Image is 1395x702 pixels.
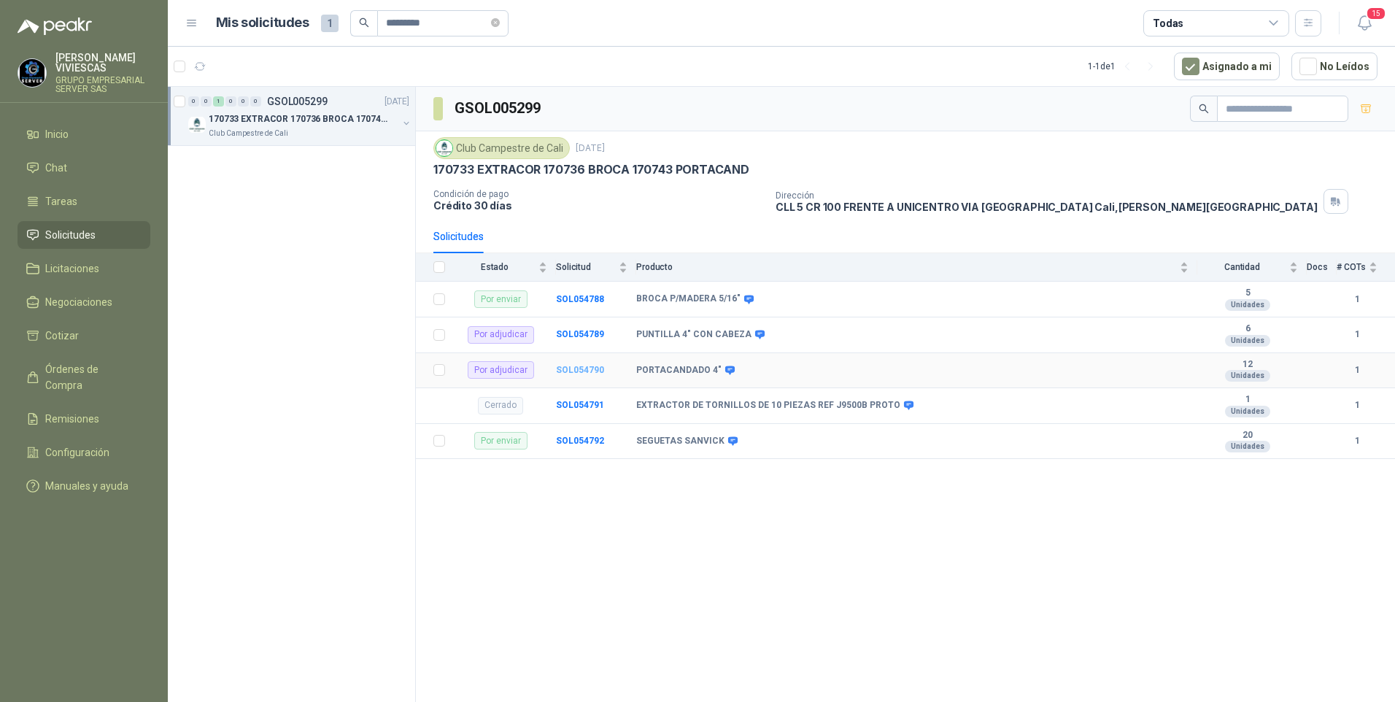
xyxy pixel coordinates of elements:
[1337,398,1377,412] b: 1
[45,411,99,427] span: Remisiones
[454,262,536,272] span: Estado
[45,160,67,176] span: Chat
[1197,430,1298,441] b: 20
[45,478,128,494] span: Manuales y ayuda
[1088,55,1162,78] div: 1 - 1 de 1
[1225,335,1270,347] div: Unidades
[213,96,224,107] div: 1
[433,199,764,212] p: Crédito 30 días
[1225,299,1270,311] div: Unidades
[1225,441,1270,452] div: Unidades
[209,128,288,139] p: Club Campestre de Cali
[18,188,150,215] a: Tareas
[1197,253,1307,282] th: Cantidad
[1225,406,1270,417] div: Unidades
[556,294,604,304] a: SOL054788
[1291,53,1377,80] button: No Leídos
[636,253,1197,282] th: Producto
[18,322,150,350] a: Cotizar
[18,439,150,466] a: Configuración
[478,397,523,414] div: Cerrado
[1351,10,1377,36] button: 15
[1153,15,1183,31] div: Todas
[436,140,452,156] img: Company Logo
[1197,323,1298,335] b: 6
[209,112,390,126] p: 170733 EXTRACOR 170736 BROCA 170743 PORTACAND
[636,400,900,412] b: EXTRACTOR DE TORNILLOS DE 10 PIEZAS REF J9500B PROTO
[55,53,150,73] p: [PERSON_NAME] VIVIESCAS
[433,228,484,244] div: Solicitudes
[267,96,328,107] p: GSOL005299
[491,16,500,30] span: close-circle
[45,227,96,243] span: Solicitudes
[201,96,212,107] div: 0
[1307,253,1337,282] th: Docs
[1337,262,1366,272] span: # COTs
[45,328,79,344] span: Cotizar
[433,162,749,177] p: 170733 EXTRACOR 170736 BROCA 170743 PORTACAND
[45,361,136,393] span: Órdenes de Compra
[1197,359,1298,371] b: 12
[636,436,724,447] b: SEGUETAS SANVICK
[1199,104,1209,114] span: search
[776,201,1318,213] p: CLL 5 CR 100 FRENTE A UNICENTRO VIA [GEOGRAPHIC_DATA] Cali , [PERSON_NAME][GEOGRAPHIC_DATA]
[1337,363,1377,377] b: 1
[18,18,92,35] img: Logo peakr
[45,261,99,277] span: Licitaciones
[636,329,751,341] b: PUNTILLA 4" CON CABEZA
[18,221,150,249] a: Solicitudes
[250,96,261,107] div: 0
[359,18,369,28] span: search
[55,76,150,93] p: GRUPO EMPRESARIAL SERVER SAS
[636,365,722,377] b: PORTACANDADO 4"
[1174,53,1280,80] button: Asignado a mi
[1337,253,1395,282] th: # COTs
[18,472,150,500] a: Manuales y ayuda
[556,262,616,272] span: Solicitud
[636,293,741,305] b: BROCA P/MADERA 5/16"
[433,189,764,199] p: Condición de pago
[455,97,543,120] h3: GSOL005299
[468,326,534,344] div: Por adjudicar
[776,190,1318,201] p: Dirección
[454,253,556,282] th: Estado
[474,290,528,308] div: Por enviar
[216,12,309,34] h1: Mis solicitudes
[556,400,604,410] a: SOL054791
[18,120,150,148] a: Inicio
[1197,262,1286,272] span: Cantidad
[1197,288,1298,299] b: 5
[474,432,528,450] div: Por enviar
[1337,328,1377,342] b: 1
[1366,7,1386,20] span: 15
[556,365,604,375] b: SOL054790
[468,361,534,379] div: Por adjudicar
[433,137,570,159] div: Club Campestre de Cali
[1337,293,1377,306] b: 1
[18,288,150,316] a: Negociaciones
[18,59,46,87] img: Company Logo
[225,96,236,107] div: 0
[18,255,150,282] a: Licitaciones
[1225,370,1270,382] div: Unidades
[238,96,249,107] div: 0
[45,444,109,460] span: Configuración
[1337,434,1377,448] b: 1
[188,96,199,107] div: 0
[18,405,150,433] a: Remisiones
[45,294,112,310] span: Negociaciones
[1197,394,1298,406] b: 1
[556,253,636,282] th: Solicitud
[636,262,1177,272] span: Producto
[45,193,77,209] span: Tareas
[18,154,150,182] a: Chat
[556,436,604,446] a: SOL054792
[491,18,500,27] span: close-circle
[188,93,412,139] a: 0 0 1 0 0 0 GSOL005299[DATE] Company Logo170733 EXTRACOR 170736 BROCA 170743 PORTACANDClub Campes...
[556,329,604,339] a: SOL054789
[385,95,409,109] p: [DATE]
[45,126,69,142] span: Inicio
